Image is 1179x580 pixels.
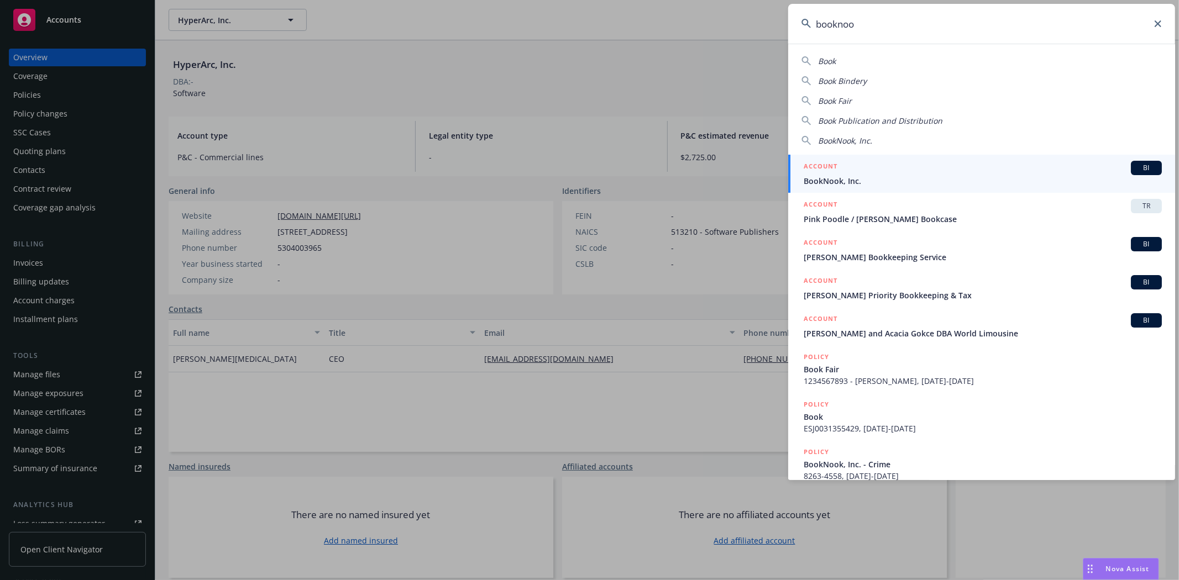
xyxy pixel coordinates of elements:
[788,231,1175,269] a: ACCOUNTBI[PERSON_NAME] Bookkeeping Service
[804,363,1162,375] span: Book Fair
[788,345,1175,393] a: POLICYBook Fair1234567893 - [PERSON_NAME], [DATE]-[DATE]
[818,135,872,146] span: BookNook, Inc.
[804,458,1162,470] span: BookNook, Inc. - Crime
[1083,558,1097,579] div: Drag to move
[804,470,1162,482] span: 8263-4558, [DATE]-[DATE]
[804,313,837,326] h5: ACCOUNT
[788,155,1175,193] a: ACCOUNTBIBookNook, Inc.
[804,199,837,212] h5: ACCOUNT
[804,446,829,457] h5: POLICY
[1083,558,1159,580] button: Nova Assist
[804,289,1162,301] span: [PERSON_NAME] Priority Bookkeeping & Tax
[788,193,1175,231] a: ACCOUNTTRPink Poodle / [PERSON_NAME] Bookcase
[788,307,1175,345] a: ACCOUNTBI[PERSON_NAME] and Acacia Gokce DBA World Limousine
[818,56,836,66] span: Book
[818,115,942,126] span: Book Publication and Distribution
[788,440,1175,488] a: POLICYBookNook, Inc. - Crime8263-4558, [DATE]-[DATE]
[1135,239,1157,249] span: BI
[818,76,867,86] span: Book Bindery
[804,399,829,410] h5: POLICY
[788,393,1175,440] a: POLICYBookESJ0031355429, [DATE]-[DATE]
[788,269,1175,307] a: ACCOUNTBI[PERSON_NAME] Priority Bookkeeping & Tax
[804,237,837,250] h5: ACCOUNT
[804,213,1162,225] span: Pink Poodle / [PERSON_NAME] Bookcase
[804,175,1162,187] span: BookNook, Inc.
[804,411,1162,423] span: Book
[804,328,1162,339] span: [PERSON_NAME] and Acacia Gokce DBA World Limousine
[804,161,837,174] h5: ACCOUNT
[804,275,837,288] h5: ACCOUNT
[1135,201,1157,211] span: TR
[818,96,852,106] span: Book Fair
[1106,564,1150,573] span: Nova Assist
[1135,277,1157,287] span: BI
[804,251,1162,263] span: [PERSON_NAME] Bookkeeping Service
[1135,315,1157,325] span: BI
[804,375,1162,387] span: 1234567893 - [PERSON_NAME], [DATE]-[DATE]
[804,423,1162,434] span: ESJ0031355429, [DATE]-[DATE]
[788,4,1175,44] input: Search...
[804,351,829,362] h5: POLICY
[1135,163,1157,173] span: BI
